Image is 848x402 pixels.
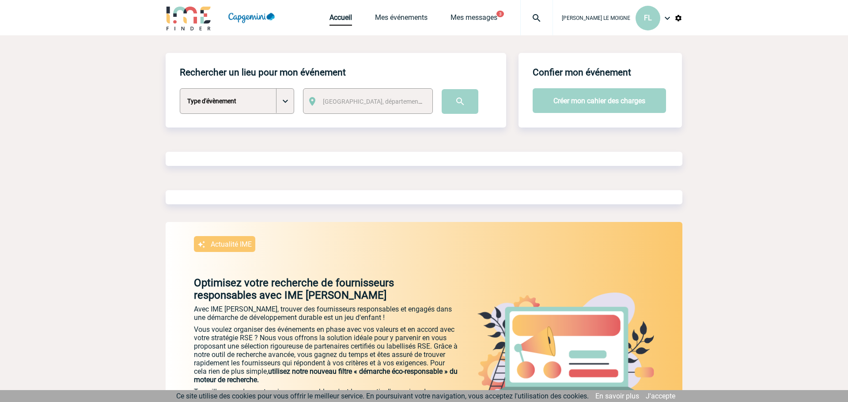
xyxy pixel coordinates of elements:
[375,13,428,26] a: Mes événements
[323,98,446,105] span: [GEOGRAPHIC_DATA], département, région...
[496,11,504,17] button: 3
[329,13,352,26] a: Accueil
[194,325,459,384] p: Vous voulez organiser des événements en phase avec vos valeurs et en accord avec votre stratégie ...
[533,67,631,78] h4: Confier mon événement
[194,305,459,322] p: Avec IME [PERSON_NAME], trouver des fournisseurs responsables et engagés dans une démarche de dév...
[166,5,212,30] img: IME-Finder
[562,15,630,21] span: [PERSON_NAME] LE MOIGNE
[166,277,459,301] p: Optimisez votre recherche de fournisseurs responsables avec IME [PERSON_NAME]
[211,240,252,248] p: Actualité IME
[533,88,666,113] button: Créer mon cahier des charges
[180,67,346,78] h4: Rechercher un lieu pour mon événement
[176,392,589,400] span: Ce site utilise des cookies pour vous offrir le meilleur service. En poursuivant votre navigation...
[646,392,675,400] a: J'accepte
[644,14,652,22] span: FL
[442,89,478,114] input: Submit
[450,13,497,26] a: Mes messages
[477,293,654,398] img: actu.png
[194,367,458,384] span: utilisez notre nouveau filtre « démarche éco-responsable » du moteur de recherche.
[595,392,639,400] a: En savoir plus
